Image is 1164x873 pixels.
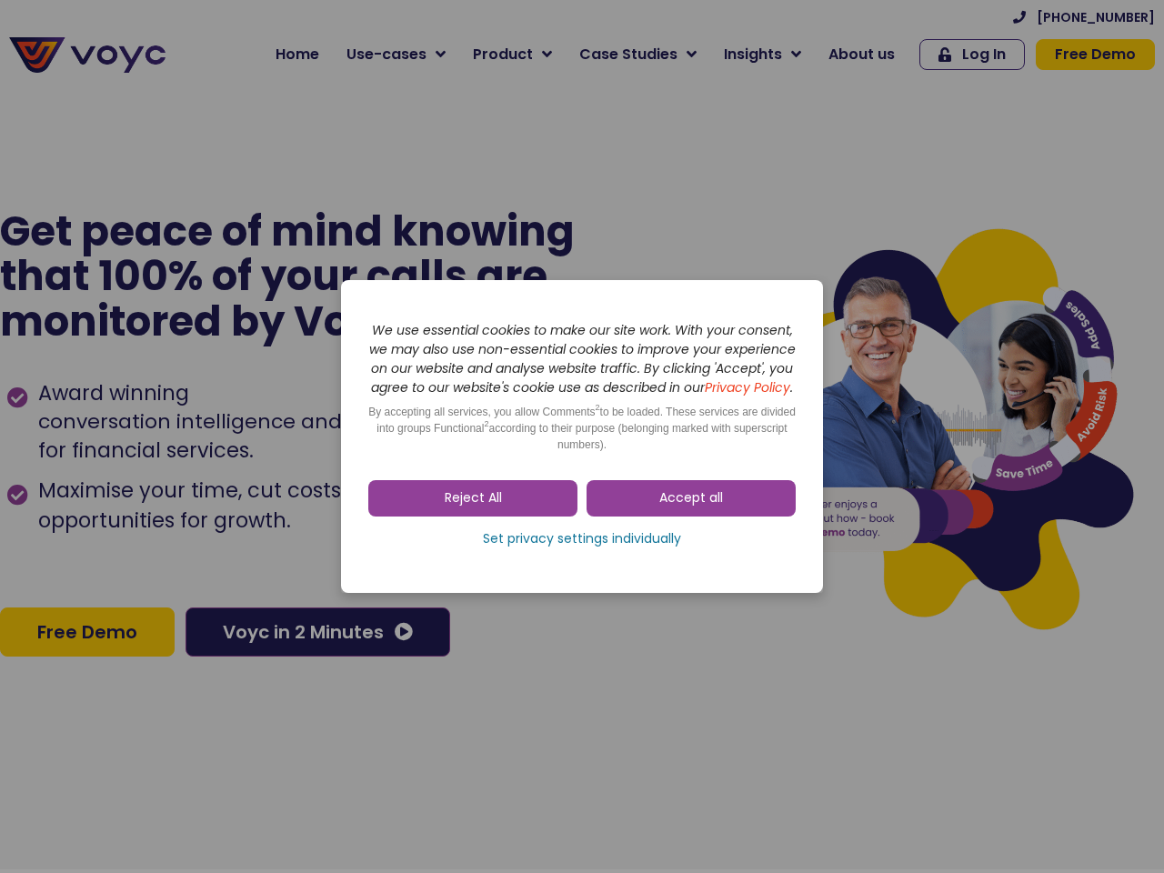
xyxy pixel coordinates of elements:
sup: 2 [484,419,488,428]
a: Reject All [368,480,577,517]
a: Accept all [587,480,796,517]
sup: 2 [596,403,600,412]
span: Reject All [445,489,502,507]
span: Set privacy settings individually [483,530,681,548]
span: Accept all [659,489,723,507]
span: By accepting all services, you allow Comments to be loaded. These services are divided into group... [368,406,796,451]
a: Set privacy settings individually [368,526,796,553]
a: Privacy Policy [705,378,790,396]
i: We use essential cookies to make our site work. With your consent, we may also use non-essential ... [369,321,796,396]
